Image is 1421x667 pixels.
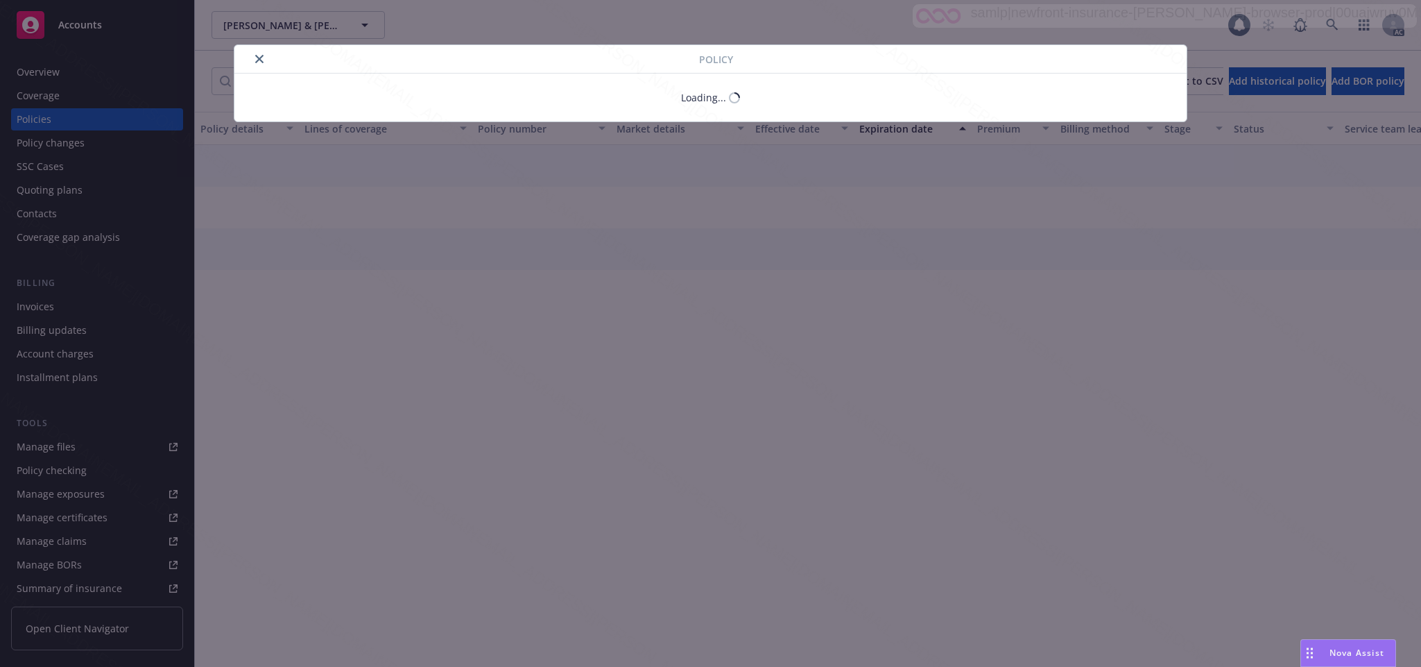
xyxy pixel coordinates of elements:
div: Loading... [681,90,726,105]
span: Policy [699,52,733,67]
button: Nova Assist [1300,639,1396,667]
div: Drag to move [1301,640,1318,666]
span: Nova Assist [1329,647,1384,659]
button: close [251,51,268,67]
